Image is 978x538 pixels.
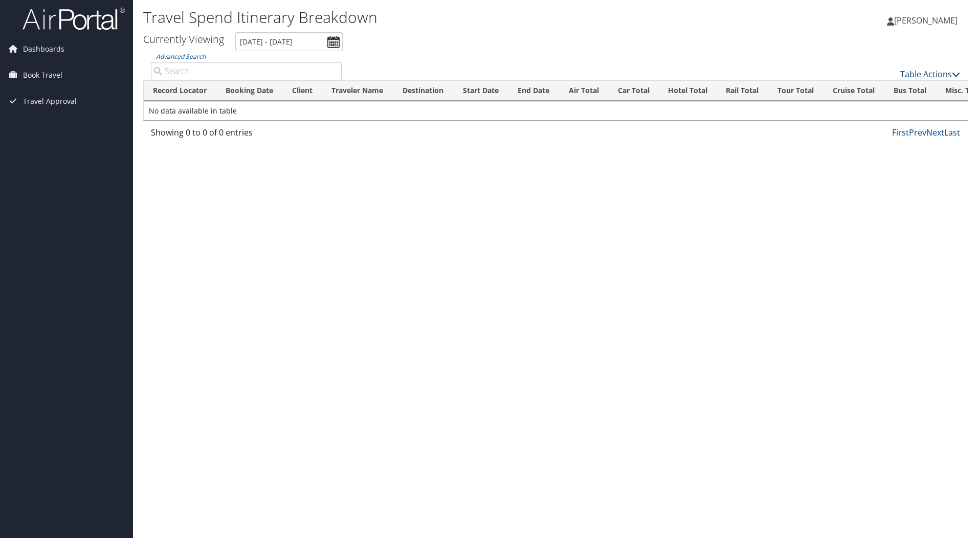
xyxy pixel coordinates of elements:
div: Showing 0 to 0 of 0 entries [151,126,342,144]
th: Car Total: activate to sort column ascending [608,81,659,101]
th: Record Locator: activate to sort column ascending [144,81,216,101]
input: [DATE] - [DATE] [235,32,343,51]
img: airportal-logo.png [23,7,125,31]
th: Start Date: activate to sort column ascending [454,81,508,101]
th: Hotel Total: activate to sort column ascending [659,81,717,101]
h1: Travel Spend Itinerary Breakdown [143,7,693,28]
th: Traveler Name: activate to sort column ascending [322,81,394,101]
a: [PERSON_NAME] [887,5,968,36]
th: Rail Total: activate to sort column ascending [717,81,768,101]
input: Advanced Search [151,62,342,80]
a: Last [944,127,960,138]
span: Dashboards [23,36,64,62]
th: Tour Total: activate to sort column ascending [768,81,823,101]
span: Book Travel [23,62,62,88]
th: Booking Date: activate to sort column ascending [216,81,283,101]
a: Prev [909,127,926,138]
a: Advanced Search [156,52,206,61]
th: End Date: activate to sort column ascending [508,81,559,101]
a: Next [926,127,944,138]
th: Destination: activate to sort column ascending [393,81,454,101]
th: Cruise Total: activate to sort column ascending [823,81,884,101]
th: Air Total: activate to sort column ascending [559,81,608,101]
a: Table Actions [900,69,960,80]
span: [PERSON_NAME] [894,15,958,26]
span: Travel Approval [23,88,77,114]
a: First [892,127,909,138]
h3: Currently Viewing [143,32,224,46]
th: Bus Total: activate to sort column ascending [884,81,936,101]
th: Client: activate to sort column ascending [283,81,322,101]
